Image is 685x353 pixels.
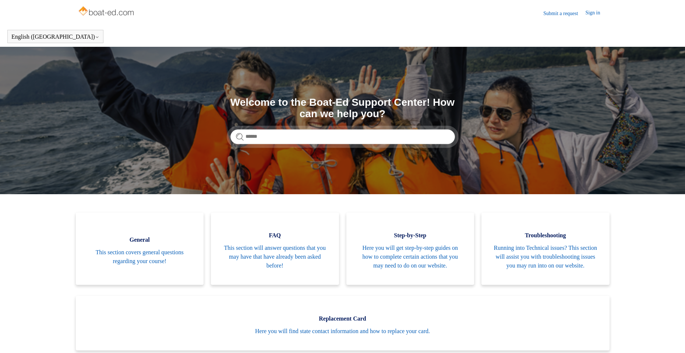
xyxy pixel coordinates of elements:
a: General This section covers general questions regarding your course! [76,213,204,285]
span: Step-by-Step [357,231,463,240]
span: Here you will get step-by-step guides on how to complete certain actions that you may need to do ... [357,244,463,270]
span: Replacement Card [87,314,599,323]
span: Here you will find state contact information and how to replace your card. [87,327,599,336]
a: FAQ This section will answer questions that you may have that have already been asked before! [211,213,339,285]
img: Boat-Ed Help Center home page [78,4,136,19]
h1: Welcome to the Boat-Ed Support Center! How can we help you? [230,97,455,120]
span: This section will answer questions that you may have that have already been asked before! [222,244,328,270]
a: Sign in [585,9,607,18]
div: Live chat [660,328,679,347]
a: Replacement Card Here you will find state contact information and how to replace your card. [76,296,610,350]
span: Troubleshooting [492,231,599,240]
span: General [87,235,193,244]
a: Troubleshooting Running into Technical issues? This section will assist you with troubleshooting ... [481,213,610,285]
span: FAQ [222,231,328,240]
span: This section covers general questions regarding your course! [87,248,193,266]
span: Running into Technical issues? This section will assist you with troubleshooting issues you may r... [492,244,599,270]
input: Search [230,129,455,144]
a: Step-by-Step Here you will get step-by-step guides on how to complete certain actions that you ma... [346,213,474,285]
a: Submit a request [543,10,585,17]
button: English ([GEOGRAPHIC_DATA]) [11,34,99,40]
